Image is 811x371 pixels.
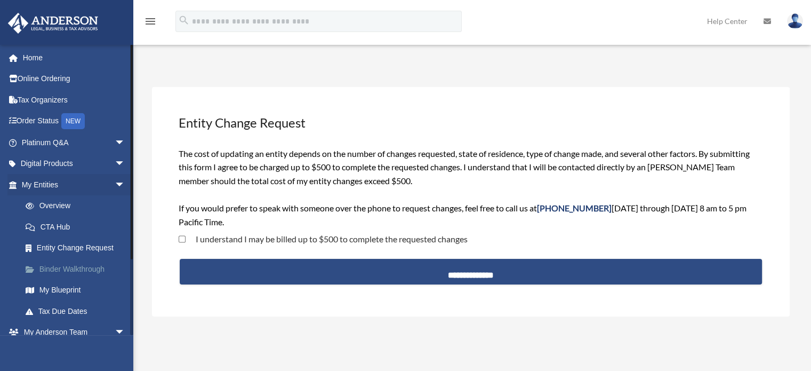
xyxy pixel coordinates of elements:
span: [PHONE_NUMBER] [537,203,612,213]
a: Home [7,47,141,68]
img: User Pic [787,13,803,29]
a: Order StatusNEW [7,110,141,132]
a: Binder Walkthrough [15,258,141,280]
a: CTA Hub [15,216,141,238]
i: search [178,14,190,26]
a: Online Ordering [7,68,141,90]
a: Digital Productsarrow_drop_down [7,153,141,175]
a: My Blueprint [15,280,141,301]
div: NEW [61,113,85,129]
i: menu [144,15,157,28]
a: My Anderson Teamarrow_drop_down [7,322,141,343]
a: Tax Organizers [7,89,141,110]
h3: Entity Change Request [178,113,764,133]
a: My Entitiesarrow_drop_down [7,174,141,195]
a: Entity Change Request [15,238,136,259]
a: Overview [15,195,141,217]
a: menu [144,19,157,28]
a: Platinum Q&Aarrow_drop_down [7,132,141,153]
span: arrow_drop_down [115,322,136,344]
span: arrow_drop_down [115,174,136,196]
span: arrow_drop_down [115,153,136,175]
img: Anderson Advisors Platinum Portal [5,13,101,34]
span: arrow_drop_down [115,132,136,154]
span: The cost of updating an entity depends on the number of changes requested, state of residence, ty... [179,148,750,227]
label: I understand I may be billed up to $500 to complete the requested changes [186,235,468,243]
a: Tax Due Dates [15,301,141,322]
